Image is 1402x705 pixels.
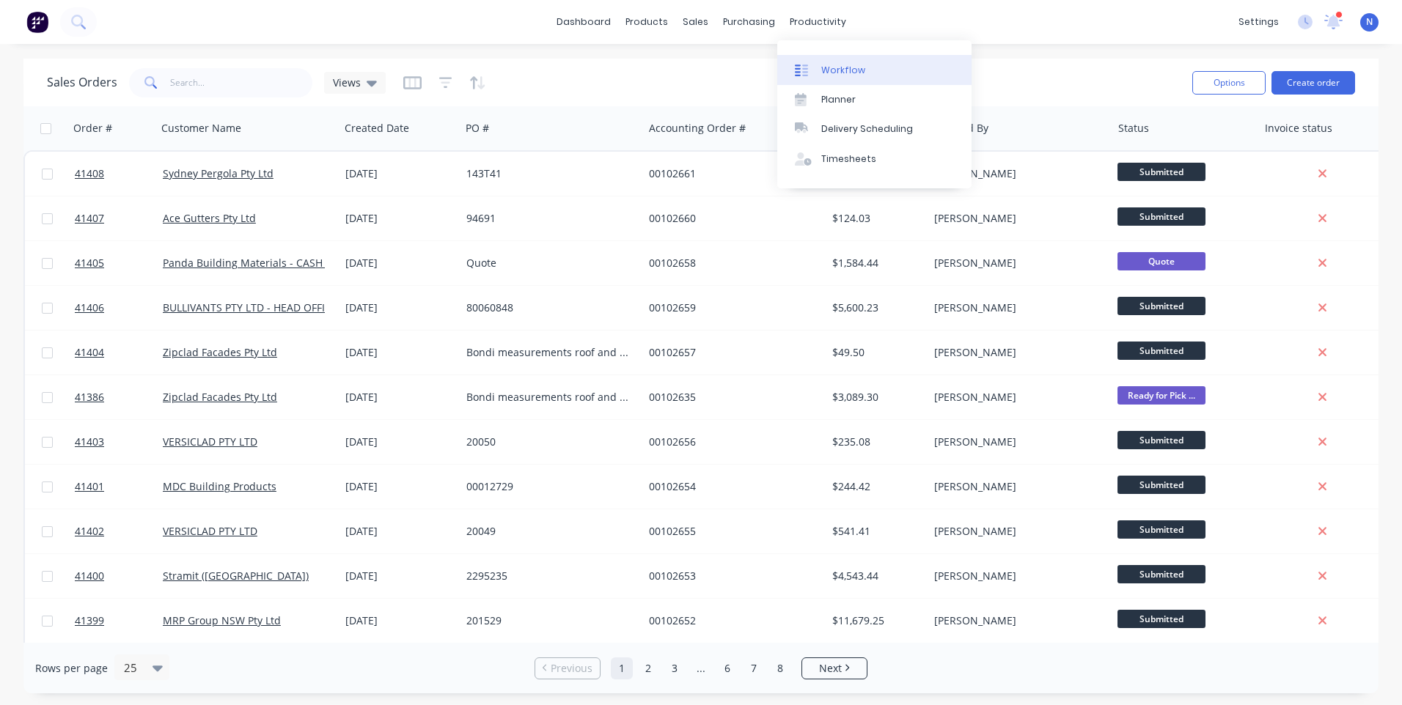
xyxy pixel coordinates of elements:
a: Page 6 [716,657,738,679]
button: Options [1192,71,1266,95]
div: $4,543.44 [832,569,918,583]
input: Search... [170,68,313,97]
div: Bondi measurements roof and L8 [466,345,629,360]
span: Submitted [1117,476,1205,494]
a: Ace Gutters Pty Ltd [163,211,256,225]
a: Panda Building Materials - CASH SALE [163,256,349,270]
span: Submitted [1117,520,1205,539]
div: Accounting Order # [649,121,746,136]
ul: Pagination [529,657,873,679]
a: 41401 [75,465,163,509]
div: $541.41 [832,524,918,539]
div: $1,584.44 [832,256,918,270]
div: [PERSON_NAME] [934,479,1097,494]
div: 00102656 [649,435,812,449]
div: [DATE] [345,435,455,449]
div: 20050 [466,435,629,449]
div: [PERSON_NAME] [934,256,1097,270]
span: Submitted [1117,610,1205,628]
span: Submitted [1117,565,1205,583]
span: 41407 [75,211,104,226]
div: 00102659 [649,300,812,315]
a: Planner [777,85,972,114]
span: 41405 [75,256,104,270]
span: Ready for Pick ... [1117,386,1205,405]
a: Sydney Pergola Pty Ltd [163,166,274,180]
div: Timesheets [821,152,876,166]
div: 00102635 [649,390,812,405]
a: 41407 [75,196,163,240]
div: [PERSON_NAME] [934,569,1097,583]
div: settings [1231,11,1286,33]
div: Delivery Scheduling [821,122,913,136]
div: Planner [821,93,856,106]
div: 2295235 [466,569,629,583]
span: Rows per page [35,661,108,676]
div: [PERSON_NAME] [934,211,1097,226]
span: 41402 [75,524,104,539]
a: Zipclad Facades Pty Ltd [163,345,277,359]
div: Status [1118,121,1149,136]
div: [DATE] [345,390,455,405]
div: [PERSON_NAME] [934,435,1097,449]
div: 00102653 [649,569,812,583]
div: 201529 [466,613,629,628]
div: 00102655 [649,524,812,539]
a: Page 2 [637,657,659,679]
span: 41404 [75,345,104,360]
span: Submitted [1117,342,1205,360]
div: 00102654 [649,479,812,494]
div: $5,600.23 [832,300,918,315]
a: 41404 [75,331,163,374]
a: Delivery Scheduling [777,114,972,144]
div: 00102658 [649,256,812,270]
a: VERSICLAD PTY LTD [163,524,257,538]
a: 41408 [75,152,163,196]
a: Next page [802,661,867,676]
div: [DATE] [345,524,455,539]
div: [PERSON_NAME] [934,300,1097,315]
a: 41405 [75,241,163,285]
div: 20049 [466,524,629,539]
div: [PERSON_NAME] [934,166,1097,181]
div: Created Date [345,121,409,136]
span: Submitted [1117,297,1205,315]
div: [DATE] [345,256,455,270]
div: [DATE] [345,211,455,226]
div: [DATE] [345,569,455,583]
div: purchasing [716,11,782,33]
div: $124.03 [832,211,918,226]
div: $49.50 [832,345,918,360]
div: $244.42 [832,479,918,494]
span: N [1366,15,1373,29]
span: 41400 [75,569,104,583]
span: 41386 [75,390,104,405]
div: [PERSON_NAME] [934,613,1097,628]
span: 41401 [75,479,104,494]
div: [DATE] [345,613,455,628]
div: Workflow [821,64,865,77]
div: sales [675,11,716,33]
img: Factory [26,11,48,33]
a: MDC Building Products [163,479,276,493]
span: 41403 [75,435,104,449]
span: Submitted [1117,431,1205,449]
a: Page 3 [664,657,686,679]
div: 80060848 [466,300,629,315]
div: $3,089.30 [832,390,918,405]
div: 94691 [466,211,629,226]
div: Quote [466,256,629,270]
div: Invoice status [1265,121,1332,136]
a: 41406 [75,286,163,330]
span: 41408 [75,166,104,181]
a: Page 7 [743,657,765,679]
a: Previous page [535,661,600,676]
div: products [618,11,675,33]
a: Page 1 is your current page [611,657,633,679]
a: Jump forward [690,657,712,679]
span: Submitted [1117,163,1205,181]
a: BULLIVANTS PTY LTD - HEAD OFFICE [163,300,337,314]
a: 41386 [75,375,163,419]
span: Quote [1117,252,1205,270]
button: Create order [1271,71,1355,95]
